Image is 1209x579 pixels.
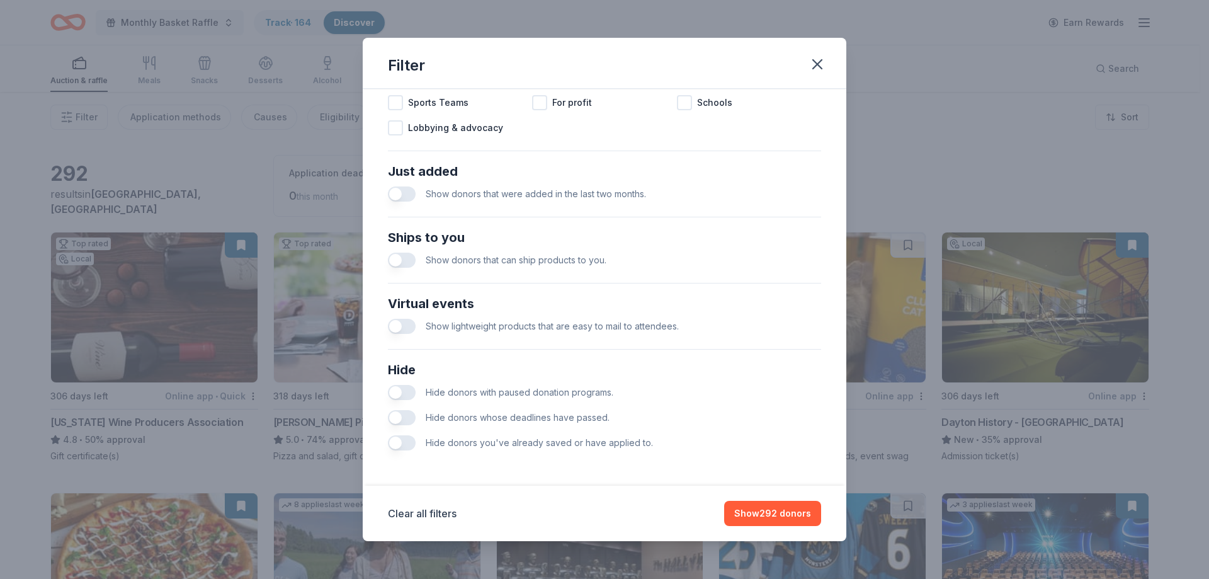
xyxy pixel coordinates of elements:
[426,387,613,398] span: Hide donors with paused donation programs.
[724,501,821,526] button: Show292 donors
[426,255,606,265] span: Show donors that can ship products to you.
[408,120,503,135] span: Lobbying & advocacy
[408,95,468,110] span: Sports Teams
[426,188,646,199] span: Show donors that were added in the last two months.
[388,294,821,314] div: Virtual events
[426,321,679,331] span: Show lightweight products that are easy to mail to attendees.
[697,95,732,110] span: Schools
[388,227,821,248] div: Ships to you
[388,161,821,181] div: Just added
[388,55,425,76] div: Filter
[552,95,592,110] span: For profit
[388,360,821,380] div: Hide
[426,412,610,423] span: Hide donors whose deadlines have passed.
[426,437,653,448] span: Hide donors you've already saved or have applied to.
[388,506,457,521] button: Clear all filters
